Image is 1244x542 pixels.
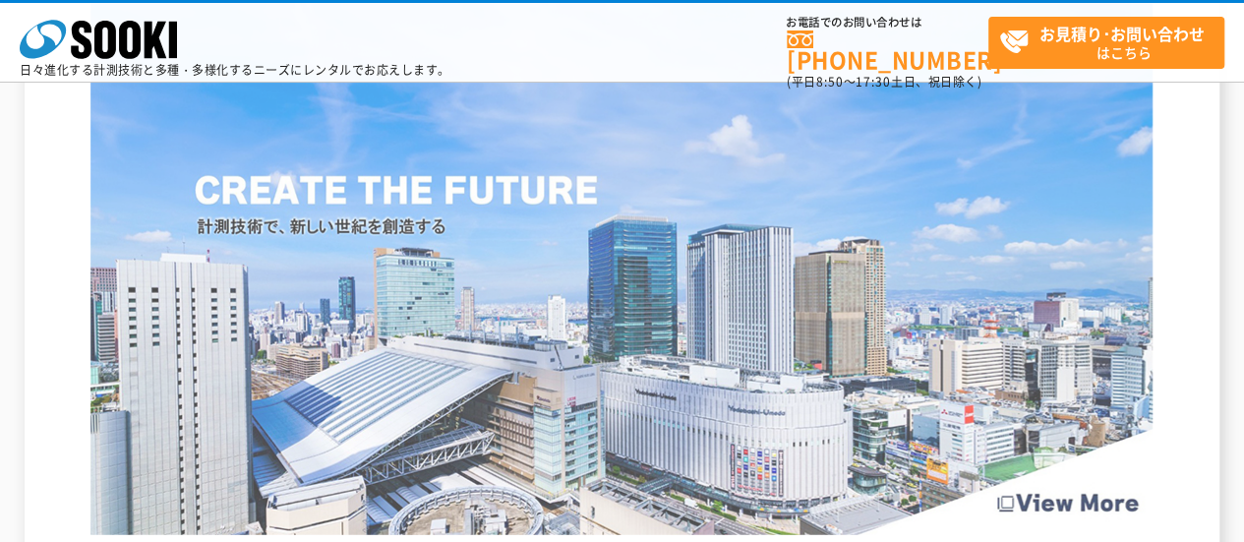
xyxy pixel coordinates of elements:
span: 8:50 [816,73,844,90]
strong: お見積り･お問い合わせ [1039,22,1205,45]
a: [PHONE_NUMBER] [787,30,988,71]
span: はこちら [999,18,1223,67]
a: Create the Future [90,514,1153,533]
span: 17:30 [856,73,891,90]
p: 日々進化する計測技術と多種・多様化するニーズにレンタルでお応えします。 [20,64,450,76]
span: (平日 ～ 土日、祝日除く) [787,73,981,90]
span: お電話でのお問い合わせは [787,17,988,29]
a: お見積り･お問い合わせはこちら [988,17,1224,69]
